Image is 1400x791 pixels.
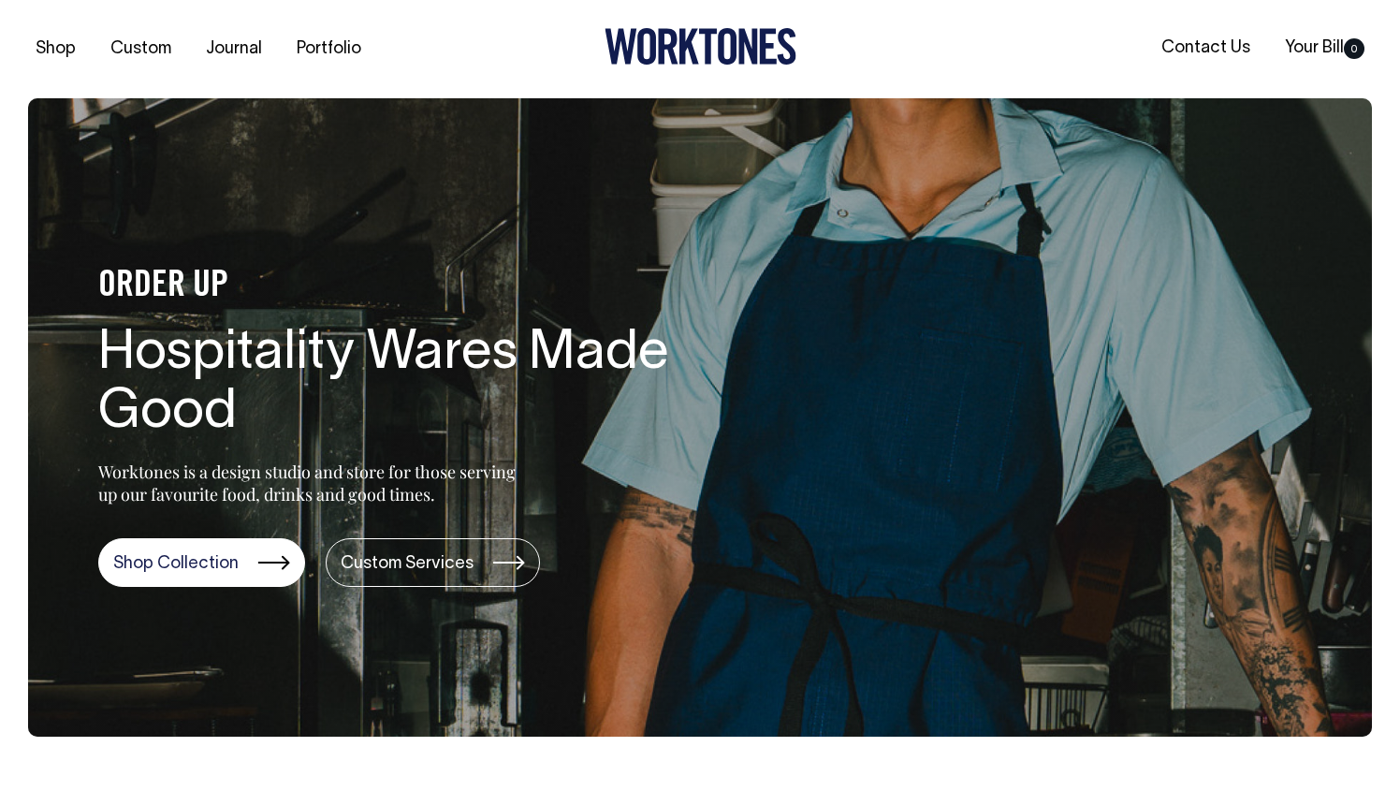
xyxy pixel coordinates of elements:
a: Portfolio [289,34,369,65]
a: Shop Collection [98,538,305,587]
a: Journal [198,34,270,65]
a: Custom Services [326,538,540,587]
a: Contact Us [1154,33,1258,64]
p: Worktones is a design studio and store for those serving up our favourite food, drinks and good t... [98,461,524,505]
a: Shop [28,34,83,65]
h4: ORDER UP [98,267,697,306]
a: Custom [103,34,179,65]
h1: Hospitality Wares Made Good [98,325,697,445]
span: 0 [1344,38,1364,59]
a: Your Bill0 [1277,33,1372,64]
